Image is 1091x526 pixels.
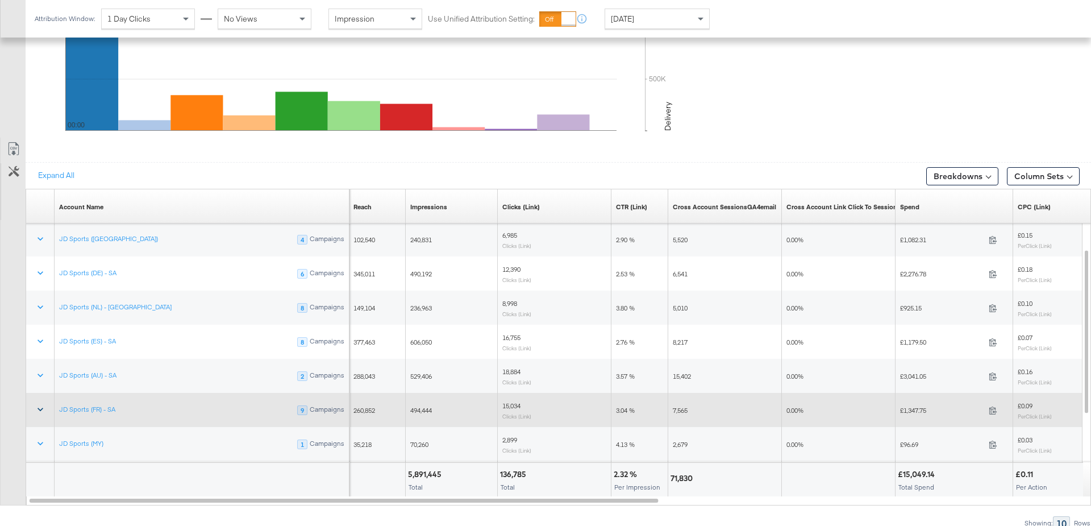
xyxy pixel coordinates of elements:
span: 2.53 % [616,270,635,278]
span: £0.09 [1018,401,1032,410]
span: 0.00% [786,338,803,346]
span: £0.16 [1018,367,1032,376]
sub: Per Click (Link) [1018,310,1052,317]
span: £0.18 [1018,265,1032,274]
span: 1 Day Clicks [107,14,151,24]
span: No Views [224,14,257,24]
span: 4.13 % [616,440,635,449]
a: Describe this metric [673,202,776,212]
span: 16,755 [502,333,520,342]
span: 0.00% [786,270,803,278]
span: Total Spend [898,483,934,491]
span: 2.76 % [616,338,635,346]
sub: Per Click (Link) [1018,379,1052,386]
span: 606,050 [410,338,432,346]
button: Column Sets [1007,167,1080,185]
a: The number of clicks on links appearing on your ad or Page that direct people to your sites off F... [502,202,540,212]
span: £0.15 [1018,231,1032,239]
span: 260,852 [353,406,375,415]
span: Total [409,483,423,491]
div: Spend [900,202,919,212]
span: £3,041.05 [900,372,984,380]
span: £96.69 [900,440,984,449]
div: Campaigns [309,303,345,313]
div: 2 [297,371,307,382]
span: 0.00% [786,372,803,380]
span: 0.00% [786,235,803,244]
button: Expand All [30,165,82,186]
a: JD Sports (DE) - SA [59,268,116,278]
span: £0.07 [1018,333,1032,342]
sub: Clicks (Link) [502,413,531,420]
div: 1 [297,440,307,450]
span: £1,082.31 [900,235,984,244]
sub: Clicks (Link) [502,345,531,351]
div: £0.11 [1015,469,1036,480]
label: Use Unified Attribution Setting: [428,14,535,24]
div: 136,785 [500,469,530,480]
span: 3.57 % [616,372,635,380]
span: 236,963 [410,304,432,312]
div: 2.32 % [614,469,640,480]
a: Cross Account Link Click To Session Ratio GA4 [786,202,929,212]
div: 8 [297,303,307,313]
span: 377,463 [353,338,375,346]
span: 35,218 [353,440,372,449]
span: 490,192 [410,270,432,278]
span: £2,276.78 [900,270,984,278]
span: 18,884 [502,367,520,376]
span: 529,406 [410,372,432,380]
sub: Clicks (Link) [502,447,531,454]
a: The average cost for each link click you've received from your ad. [1018,202,1051,212]
span: Impression [335,14,374,24]
div: Campaigns [309,405,345,416]
sub: Clicks (Link) [502,379,531,386]
a: JD Sports (NL) - [GEOGRAPHIC_DATA] [59,303,172,312]
span: 5,010 [673,304,688,312]
span: £0.10 [1018,299,1032,308]
sub: Per Click (Link) [1018,447,1052,454]
span: 2.90 % [616,235,635,244]
span: 494,444 [410,406,432,415]
div: Campaigns [309,371,345,382]
div: Impressions [410,202,447,212]
div: CTR (Link) [616,202,647,212]
span: 2,679 [673,440,688,449]
span: Per Action [1016,483,1047,491]
a: JD Sports (ES) - SA [59,337,116,346]
span: 6,541 [673,270,688,278]
a: The total amount spent to date. [900,202,919,212]
span: 5,520 [673,235,688,244]
span: 12,390 [502,265,520,274]
a: JD Sports (MY) [59,439,103,448]
span: 0.00% [786,406,803,415]
span: [DATE] [611,14,634,24]
span: 7,565 [673,406,688,415]
div: Campaigns [309,440,345,450]
span: 149,104 [353,304,375,312]
span: 0.00% [786,304,803,312]
sub: Per Click (Link) [1018,345,1052,351]
span: 3.04 % [616,406,635,415]
span: 6,985 [502,231,517,239]
a: Your ad account name [59,202,103,212]
sub: Clicks (Link) [502,276,531,283]
a: JD Sports ([GEOGRAPHIC_DATA]) [59,234,158,243]
span: 15,402 [673,372,691,380]
div: £15,049.14 [898,469,938,480]
div: 8 [297,337,307,347]
div: Attribution Window: [34,15,95,23]
div: CPC (Link) [1018,202,1051,212]
span: 0.00% [786,440,803,449]
div: Clicks (Link) [502,202,540,212]
div: 6 [297,269,307,279]
sub: Per Click (Link) [1018,242,1052,249]
span: 102,540 [353,235,375,244]
button: Breakdowns [926,167,998,185]
span: £0.03 [1018,436,1032,444]
div: Reach [353,202,372,212]
span: 15,034 [502,401,520,410]
span: 8,998 [502,299,517,308]
span: 3.80 % [616,304,635,312]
